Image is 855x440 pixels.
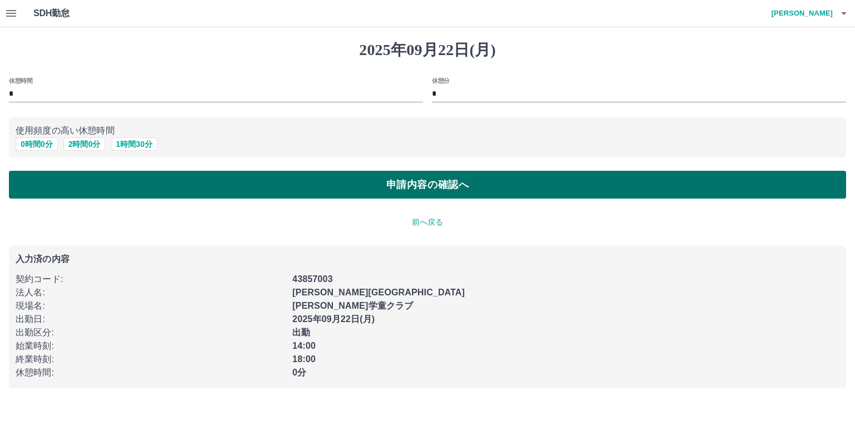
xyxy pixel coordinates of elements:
p: 使用頻度の高い休憩時間 [16,124,839,137]
h1: 2025年09月22日(月) [9,41,846,60]
b: 14:00 [292,341,316,350]
button: 2時間0分 [63,137,106,151]
p: 現場名 : [16,299,286,313]
label: 休憩分 [432,76,450,85]
p: 法人名 : [16,286,286,299]
b: 出勤 [292,328,310,337]
b: 18:00 [292,354,316,364]
b: 2025年09月22日(月) [292,314,375,324]
b: 43857003 [292,274,332,284]
b: 0分 [292,368,306,377]
label: 休憩時間 [9,76,32,85]
button: 0時間0分 [16,137,58,151]
p: 入力済の内容 [16,255,839,264]
p: 前へ戻る [9,216,846,228]
button: 1時間30分 [111,137,157,151]
b: [PERSON_NAME]学童クラブ [292,301,413,310]
p: 終業時刻 : [16,353,286,366]
p: 出勤日 : [16,313,286,326]
p: 契約コード : [16,273,286,286]
p: 始業時刻 : [16,339,286,353]
p: 出勤区分 : [16,326,286,339]
button: 申請内容の確認へ [9,171,846,199]
p: 休憩時間 : [16,366,286,379]
b: [PERSON_NAME][GEOGRAPHIC_DATA] [292,288,465,297]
